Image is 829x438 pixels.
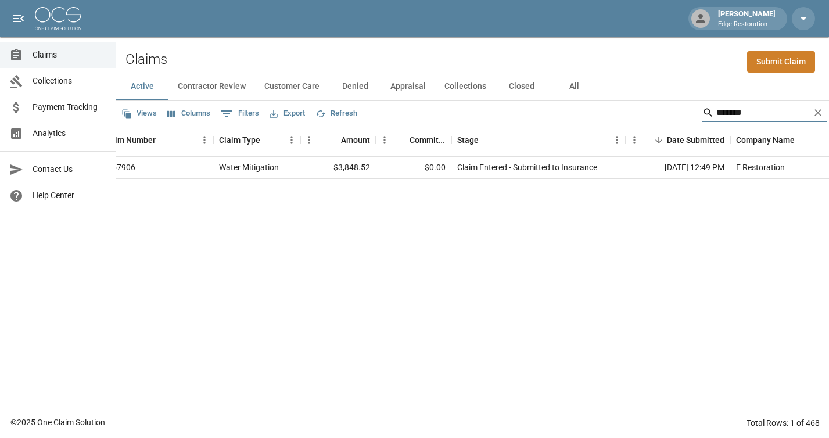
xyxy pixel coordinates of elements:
[7,7,30,30] button: open drawer
[341,124,370,156] div: Amount
[608,131,626,149] button: Menu
[435,73,496,100] button: Collections
[626,131,643,149] button: Menu
[260,132,277,148] button: Sort
[702,103,827,124] div: Search
[381,73,435,100] button: Appraisal
[10,417,105,428] div: © 2025 One Claim Solution
[156,132,172,148] button: Sort
[219,124,260,156] div: Claim Type
[376,131,393,149] button: Menu
[35,7,81,30] img: ocs-logo-white-transparent.png
[196,131,213,149] button: Menu
[168,73,255,100] button: Contractor Review
[255,73,329,100] button: Customer Care
[713,8,780,29] div: [PERSON_NAME]
[376,124,451,156] div: Committed Amount
[626,157,730,179] div: [DATE] 12:49 PM
[33,101,106,113] span: Payment Tracking
[718,20,776,30] p: Edge Restoration
[283,131,300,149] button: Menu
[33,163,106,175] span: Contact Us
[103,161,135,173] div: 1557906
[736,124,795,156] div: Company Name
[213,124,300,156] div: Claim Type
[747,417,820,429] div: Total Rows: 1 of 468
[119,105,160,123] button: Views
[33,127,106,139] span: Analytics
[33,49,106,61] span: Claims
[457,161,597,173] div: Claim Entered - Submitted to Insurance
[125,51,167,68] h2: Claims
[97,124,213,156] div: Claim Number
[267,105,308,123] button: Export
[103,124,156,156] div: Claim Number
[736,161,785,173] div: E Restoration
[313,105,360,123] button: Refresh
[457,124,479,156] div: Stage
[479,132,495,148] button: Sort
[300,124,376,156] div: Amount
[795,132,811,148] button: Sort
[626,124,730,156] div: Date Submitted
[218,105,262,123] button: Show filters
[116,73,829,100] div: dynamic tabs
[809,104,827,121] button: Clear
[496,73,548,100] button: Closed
[325,132,341,148] button: Sort
[393,132,410,148] button: Sort
[667,124,724,156] div: Date Submitted
[116,73,168,100] button: Active
[33,75,106,87] span: Collections
[747,51,815,73] a: Submit Claim
[451,124,626,156] div: Stage
[548,73,600,100] button: All
[376,157,451,179] div: $0.00
[300,131,318,149] button: Menu
[300,157,376,179] div: $3,848.52
[164,105,213,123] button: Select columns
[33,189,106,202] span: Help Center
[651,132,667,148] button: Sort
[219,161,279,173] div: Water Mitigation
[329,73,381,100] button: Denied
[410,124,446,156] div: Committed Amount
